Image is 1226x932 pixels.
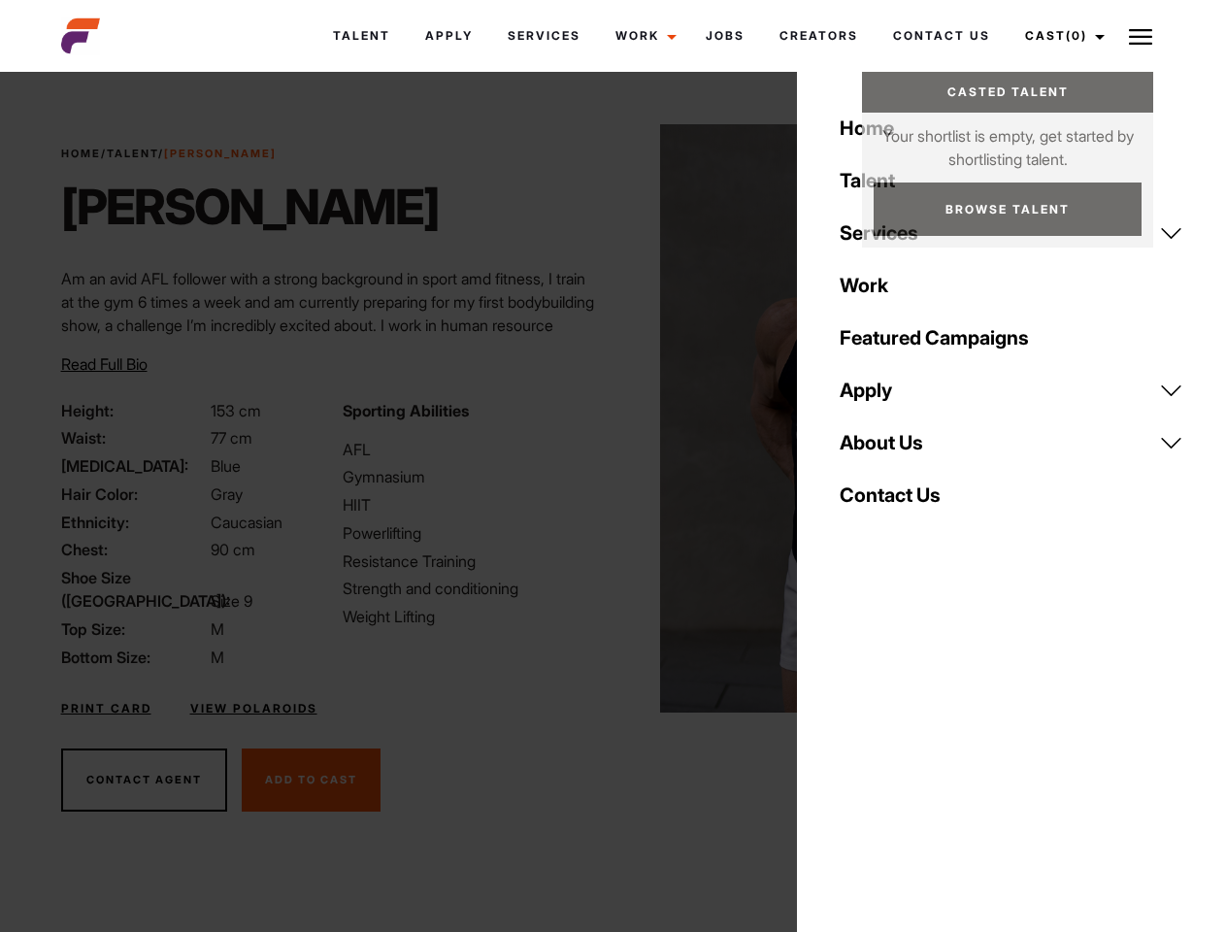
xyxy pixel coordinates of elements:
[828,259,1195,312] a: Work
[408,10,490,62] a: Apply
[343,549,601,573] li: Resistance Training
[1129,25,1152,49] img: Burger icon
[1008,10,1116,62] a: Cast(0)
[343,465,601,488] li: Gymnasium
[61,749,227,813] button: Contact Agent
[61,17,100,55] img: cropped-aefm-brand-fav-22-square.png
[265,773,357,786] span: Add To Cast
[862,113,1153,171] p: Your shortlist is empty, get started by shortlisting talent.
[762,10,876,62] a: Creators
[828,312,1195,364] a: Featured Campaigns
[61,700,151,717] a: Print Card
[211,401,261,420] span: 153 cm
[61,454,207,478] span: [MEDICAL_DATA]:
[242,749,381,813] button: Add To Cast
[211,513,282,532] span: Caucasian
[876,10,1008,62] a: Contact Us
[688,10,762,62] a: Jobs
[61,352,148,376] button: Read Full Bio
[107,147,158,160] a: Talent
[61,511,207,534] span: Ethnicity:
[61,178,439,236] h1: [PERSON_NAME]
[490,10,598,62] a: Services
[61,147,101,160] a: Home
[190,700,317,717] a: View Polaroids
[828,416,1195,469] a: About Us
[211,648,224,667] span: M
[874,183,1142,236] a: Browse Talent
[343,605,601,628] li: Weight Lifting
[1066,28,1087,43] span: (0)
[211,484,243,504] span: Gray
[828,102,1195,154] a: Home
[211,428,252,448] span: 77 cm
[343,401,469,420] strong: Sporting Abilities
[61,617,207,641] span: Top Size:
[61,146,277,162] span: / /
[211,456,241,476] span: Blue
[61,646,207,669] span: Bottom Size:
[828,364,1195,416] a: Apply
[211,619,224,639] span: M
[828,154,1195,207] a: Talent
[61,483,207,506] span: Hair Color:
[828,207,1195,259] a: Services
[164,147,277,160] strong: [PERSON_NAME]
[61,399,207,422] span: Height:
[828,469,1195,521] a: Contact Us
[61,566,207,613] span: Shoe Size ([GEOGRAPHIC_DATA]):
[61,538,207,561] span: Chest:
[862,72,1153,113] a: Casted Talent
[343,438,601,461] li: AFL
[343,577,601,600] li: Strength and conditioning
[61,354,148,374] span: Read Full Bio
[315,10,408,62] a: Talent
[211,591,252,611] span: Size 9
[598,10,688,62] a: Work
[343,521,601,545] li: Powerlifting
[61,426,207,449] span: Waist:
[211,540,255,559] span: 90 cm
[343,493,601,516] li: HIIT
[61,267,602,453] p: Am an avid AFL follower with a strong background in sport amd fitness, I train at the gym 6 times...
